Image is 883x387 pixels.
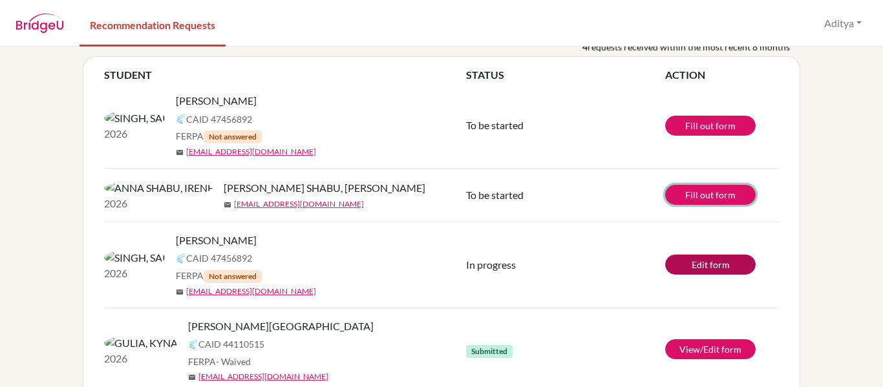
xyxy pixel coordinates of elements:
a: [EMAIL_ADDRESS][DOMAIN_NAME] [186,146,316,158]
th: ACTION [665,67,779,83]
span: To be started [466,189,524,201]
img: ANNA SHABU, IRENE [104,180,213,196]
span: In progress [466,258,516,271]
span: mail [176,288,184,296]
img: Common App logo [176,253,186,264]
b: 4 [582,40,588,54]
span: CAID 47456892 [186,251,252,265]
p: 2026 [104,126,165,141]
p: 2026 [104,266,165,281]
img: GULIA, KYNA [104,335,178,351]
span: [PERSON_NAME] [176,93,257,109]
p: 2026 [104,196,213,211]
img: Common App logo [176,114,186,124]
span: [PERSON_NAME] [176,233,257,248]
span: [PERSON_NAME][GEOGRAPHIC_DATA] [188,319,374,334]
span: Not answered [204,270,262,283]
a: Edit form [665,255,756,275]
span: CAID 47456892 [186,112,252,126]
a: [EMAIL_ADDRESS][DOMAIN_NAME] [186,286,316,297]
span: mail [224,201,231,209]
button: Aditya [818,11,867,36]
span: Submitted [466,345,513,358]
span: FERPA [188,355,251,368]
span: CAID 44110515 [198,337,264,351]
img: SINGH, SAI [104,250,165,266]
img: Common App logo [188,339,198,350]
img: BridgeU logo [16,14,64,33]
span: - Waived [216,356,251,367]
a: Fill out form [665,185,756,205]
span: mail [188,373,196,381]
img: SINGH, SAI [104,110,165,126]
a: Recommendation Requests [80,2,226,47]
a: View/Edit form [665,339,756,359]
a: Fill out form [665,116,756,136]
span: [PERSON_NAME] SHABU, [PERSON_NAME] [224,180,425,196]
th: STATUS [466,67,665,83]
a: [EMAIL_ADDRESS][DOMAIN_NAME] [198,371,328,382]
span: Not answered [204,131,262,143]
a: [EMAIL_ADDRESS][DOMAIN_NAME] [234,198,364,210]
span: FERPA [176,129,262,143]
span: requests received within the most recent 8 months [588,40,790,54]
span: To be started [466,119,524,131]
span: FERPA [176,269,262,283]
p: 2026 [104,351,178,366]
span: mail [176,149,184,156]
th: STUDENT [104,67,466,83]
